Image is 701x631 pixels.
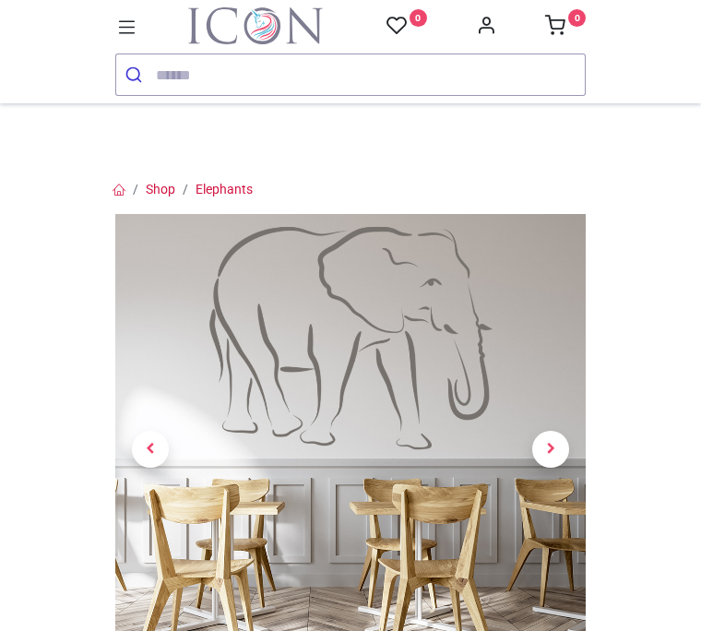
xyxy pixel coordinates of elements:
[188,7,323,44] a: Logo of Icon Wall Stickers
[196,182,253,196] a: Elephants
[532,431,569,468] span: Next
[132,431,169,468] span: Previous
[568,9,586,27] sup: 0
[188,7,323,44] img: Icon Wall Stickers
[516,284,587,613] a: Next
[116,54,156,95] button: Submit
[545,20,586,35] a: 0
[146,182,175,196] a: Shop
[410,9,427,27] sup: 0
[386,15,427,38] a: 0
[115,284,186,613] a: Previous
[476,20,496,35] a: Account Info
